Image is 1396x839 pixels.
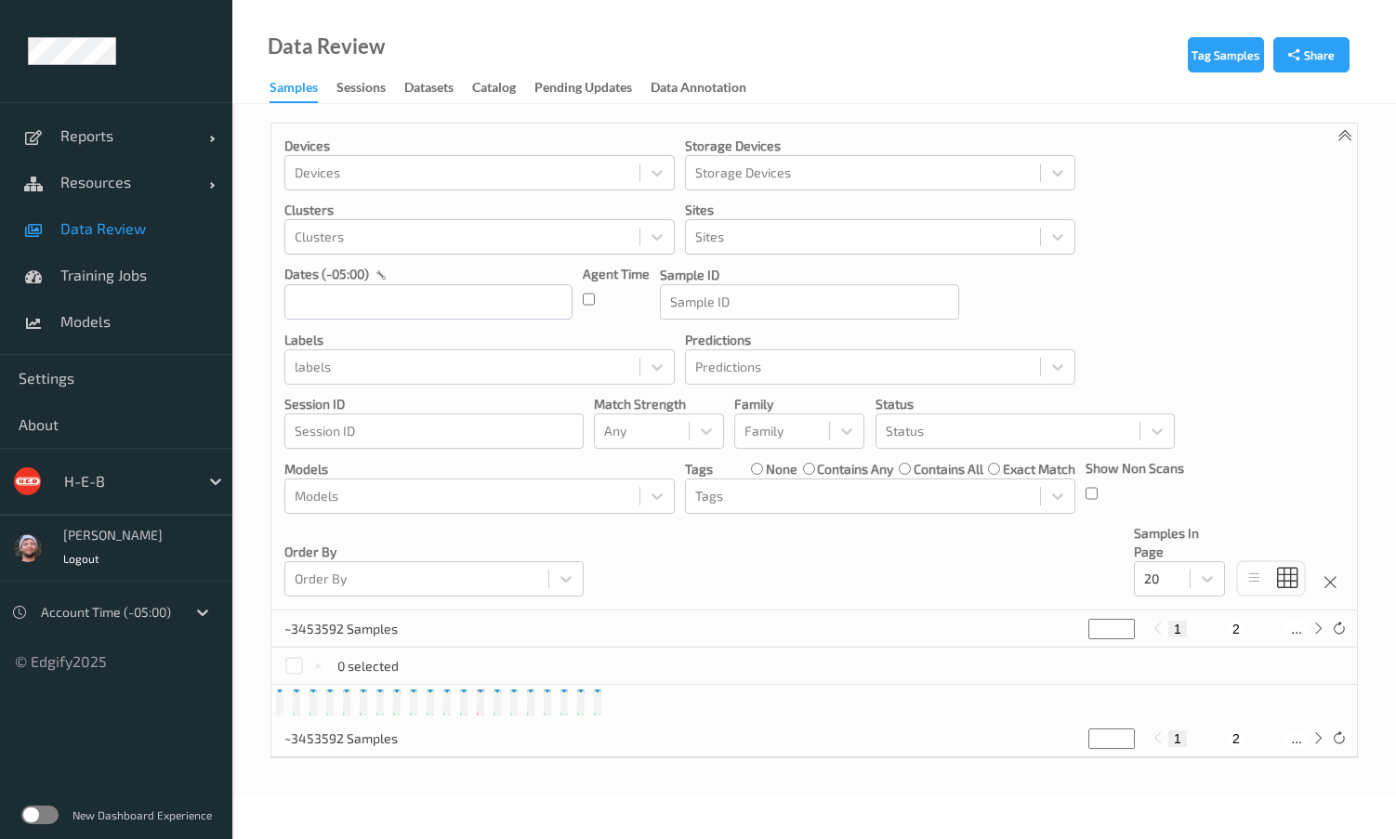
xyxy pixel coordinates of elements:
p: Predictions [685,331,1075,349]
a: Catalog [472,75,534,101]
p: Match Strength [594,395,724,413]
p: Sites [685,201,1075,219]
p: Sample ID [660,266,959,284]
a: Samples [270,75,336,103]
div: Data Review [268,37,385,56]
div: Catalog [472,78,516,101]
div: Samples [270,78,318,103]
div: Sessions [336,78,386,101]
p: ~3453592 Samples [284,729,424,748]
label: contains all [914,460,983,478]
button: 2 [1227,621,1245,637]
p: Show Non Scans [1086,459,1184,478]
button: Tag Samples [1188,37,1264,72]
p: Clusters [284,201,675,219]
p: labels [284,331,675,349]
a: Pending Updates [534,75,651,101]
a: Datasets [404,75,472,101]
label: contains any [817,460,893,478]
p: 0 selected [337,657,399,675]
button: ... [1285,621,1308,637]
div: Data Annotation [651,78,746,101]
label: exact match [1003,460,1075,478]
p: dates (-05:00) [284,265,369,283]
button: 1 [1168,730,1187,747]
button: ... [1285,730,1308,747]
p: Family [734,395,864,413]
p: ~3453592 Samples [284,620,424,638]
p: Models [284,460,675,478]
p: Storage Devices [685,137,1075,155]
button: Share [1273,37,1350,72]
p: Status [876,395,1175,413]
p: Tags [685,460,713,478]
p: Agent Time [583,265,650,283]
p: Devices [284,137,675,155]
div: Datasets [404,78,454,101]
a: Sessions [336,75,404,101]
label: none [766,460,797,478]
button: 1 [1168,621,1187,637]
a: Data Annotation [651,75,765,101]
p: Session ID [284,395,584,413]
p: Samples In Page [1134,524,1225,561]
div: Pending Updates [534,78,632,101]
button: 2 [1227,730,1245,747]
p: Order By [284,543,584,561]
